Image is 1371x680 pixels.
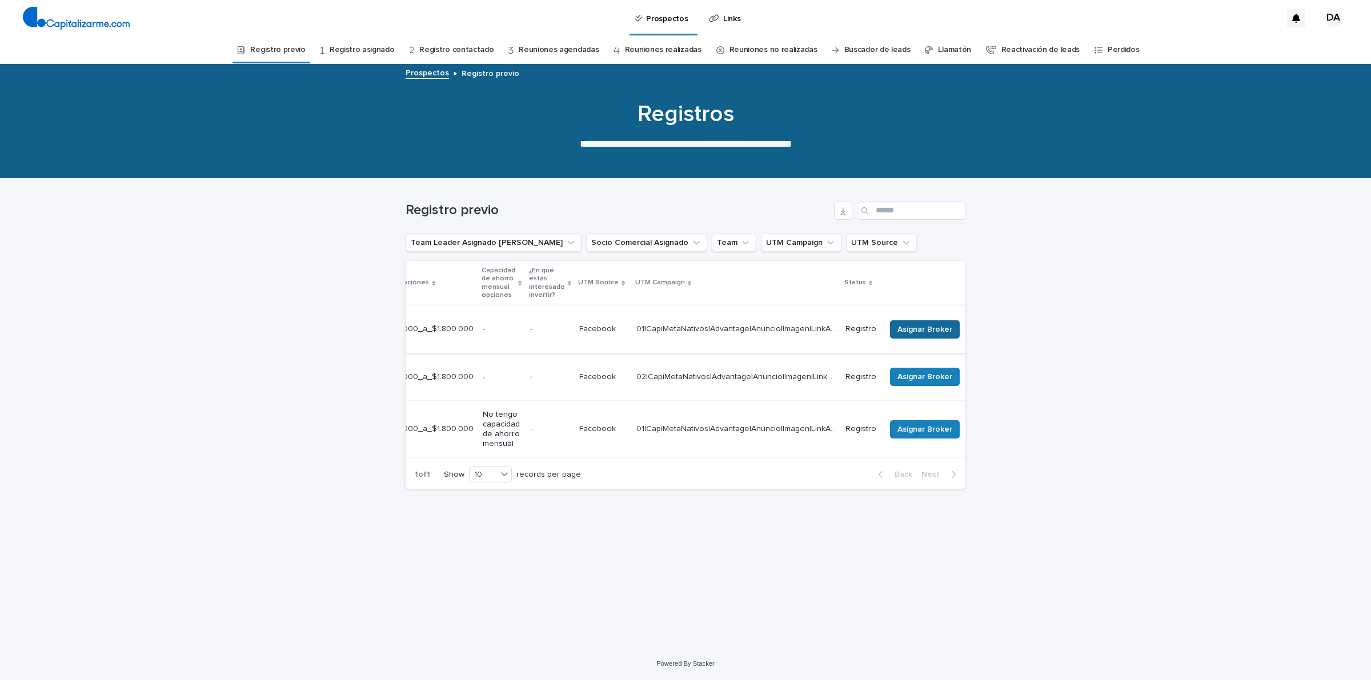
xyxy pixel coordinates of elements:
p: - [530,324,570,334]
a: Buscador de leads [844,37,911,63]
p: entre_$1.400.000_a_$1.800.000 [351,324,474,334]
a: Reuniones realizadas [625,37,701,63]
a: Reactivación de leads [1001,37,1080,63]
p: UTM Source [578,276,619,289]
a: Registro asignado [330,37,395,63]
p: No tengo capacidad de ahorro mensual [483,410,520,448]
h1: Registros [406,100,965,128]
img: 4arMvv9wSvmHTHbXwTim [23,7,130,30]
button: Back [869,469,917,480]
button: Next [917,469,965,480]
p: 01|CapiMetaNativos|Advantage|Anuncio|Imagen|LinkAd|AON|Agosto|2025|Capitalizarme|SinPie|Nueva_Calif [636,422,839,434]
button: Asignar Broker [890,420,960,438]
p: Registro [845,324,876,334]
p: - [530,424,570,434]
p: ¿En qué estás interesado invertir? [529,264,565,302]
p: 02|CapiMetaNativos|Advantage|Anuncio|Imagen|LinkAd|AON|Agosto|2025|Capitalizarme|UF|Nueva_Calif [636,370,839,382]
p: Show [444,470,464,480]
p: Facebook [579,422,618,434]
div: DA [1324,9,1342,27]
p: - [483,324,520,334]
button: Team [712,234,756,252]
span: Asignar Broker [897,371,952,383]
tr: [DATE] 01:50 pm[PERSON_NAME][PERSON_NAME] -- [EMAIL_ADDRESS][DOMAIN_NAME] [PHONE_NUMBER] entre_$1... [7,353,978,400]
p: 1 of 1 [406,461,439,489]
a: Registro contactado [419,37,494,63]
p: UTM Campaign [635,276,685,289]
p: - [530,372,570,382]
span: Asignar Broker [897,424,952,435]
button: UTM Campaign [761,234,841,252]
div: 10 [470,469,497,481]
p: - [483,372,520,382]
button: Asignar Broker [890,368,960,386]
a: Reuniones no realizadas [729,37,817,63]
tr: [DATE] 06:48 am[PERSON_NAME][PERSON_NAME] [PERSON_NAME][PERSON_NAME] [EMAIL_ADDRESS][DOMAIN_NAME]... [7,401,978,458]
a: Powered By Stacker [656,660,714,667]
button: Asignar Broker [890,320,960,339]
a: Reuniones agendadas [519,37,599,63]
button: Socio Comercial Asignado [586,234,707,252]
p: entre_$1.400.000_a_$1.800.000 [351,424,474,434]
span: Back [888,470,912,478]
p: Facebook [579,370,618,382]
p: 01|CapiMetaNativos|Advantage|Anuncio|Imagen|LinkAd|AON|Agosto|2025|Capitalizarme|SinPie|Nueva_Calif [636,322,839,334]
p: Status [844,276,866,289]
p: Registro previo [462,66,519,79]
tr: [DATE] 05:50 pm[PERSON_NAME][PERSON_NAME] -- [EMAIL_ADDRESS][DOMAIN_NAME] [PHONE_NUMBER] entre_$1... [7,305,978,353]
p: Facebook [579,322,618,334]
a: Prospectos [406,66,449,79]
p: records per page [516,470,581,480]
p: Capacidad de ahorro mensual opciones [482,264,515,302]
button: Team Leader Asignado LLamados [406,234,582,252]
a: Registro previo [250,37,305,63]
span: Asignar Broker [897,324,952,335]
h1: Registro previo [406,202,829,219]
p: entre_$1.400.000_a_$1.800.000 [351,372,474,382]
a: Llamatón [938,37,971,63]
p: Registro [845,372,876,382]
button: UTM Source [846,234,917,252]
a: Perdidos [1108,37,1140,63]
input: Search [857,202,965,220]
p: Registro [845,424,876,434]
span: Next [921,470,947,478]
